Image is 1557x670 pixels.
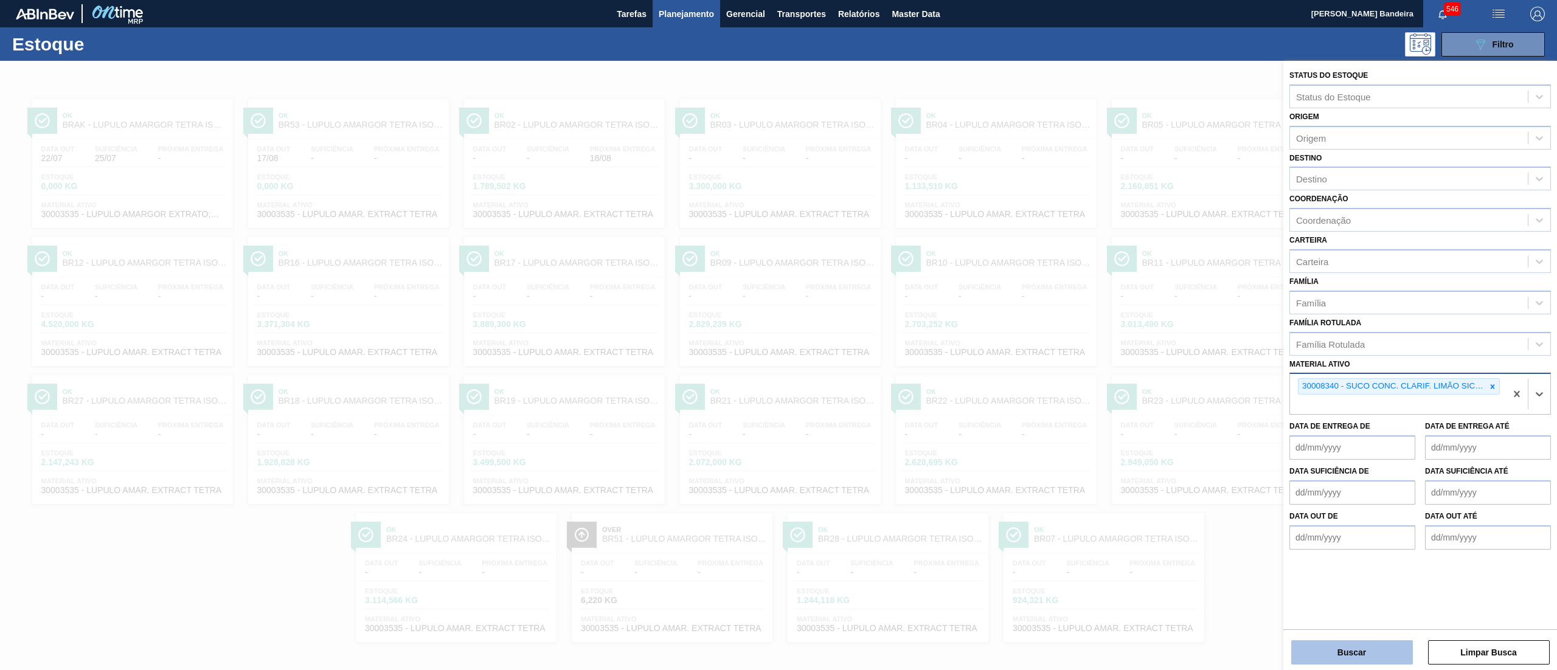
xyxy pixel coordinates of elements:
[1444,2,1461,16] span: 546
[1425,422,1510,430] label: Data de Entrega até
[1289,422,1370,430] label: Data de Entrega de
[1296,133,1326,143] div: Origem
[1425,467,1508,475] label: Data suficiência até
[1530,7,1545,21] img: Logout
[1289,71,1368,80] label: Status do Estoque
[1425,525,1551,550] input: dd/mm/yyyy
[617,7,647,21] span: Tarefas
[1289,112,1319,121] label: Origem
[12,37,201,51] h1: Estoque
[1296,215,1351,226] div: Coordenação
[1289,512,1338,520] label: Data out de
[1289,195,1348,203] label: Coordenação
[892,7,940,21] span: Master Data
[1296,256,1328,266] div: Carteira
[1491,7,1506,21] img: userActions
[1425,435,1551,460] input: dd/mm/yyyy
[1299,379,1486,394] div: 30008340 - SUCO CONC. CLARIF. LIMÃO SICILIANO
[1289,319,1361,327] label: Família Rotulada
[1425,480,1551,505] input: dd/mm/yyyy
[1289,236,1327,244] label: Carteira
[16,9,74,19] img: TNhmsLtSVTkK8tSr43FrP2fwEKptu5GPRR3wAAAABJRU5ErkJggg==
[726,7,765,21] span: Gerencial
[1289,467,1369,475] label: Data suficiência de
[1289,435,1415,460] input: dd/mm/yyyy
[777,7,826,21] span: Transportes
[1405,32,1435,57] div: Pogramando: nenhum usuário selecionado
[1425,512,1477,520] label: Data out até
[1289,360,1350,368] label: Material ativo
[1289,525,1415,550] input: dd/mm/yyyy
[1493,40,1514,49] span: Filtro
[1423,5,1462,22] button: Notificações
[1296,91,1371,102] div: Status do Estoque
[1289,480,1415,505] input: dd/mm/yyyy
[1296,339,1365,349] div: Família Rotulada
[1296,297,1326,308] div: Família
[1289,154,1322,162] label: Destino
[1289,277,1319,286] label: Família
[838,7,879,21] span: Relatórios
[659,7,714,21] span: Planejamento
[1296,174,1327,184] div: Destino
[1441,32,1545,57] button: Filtro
